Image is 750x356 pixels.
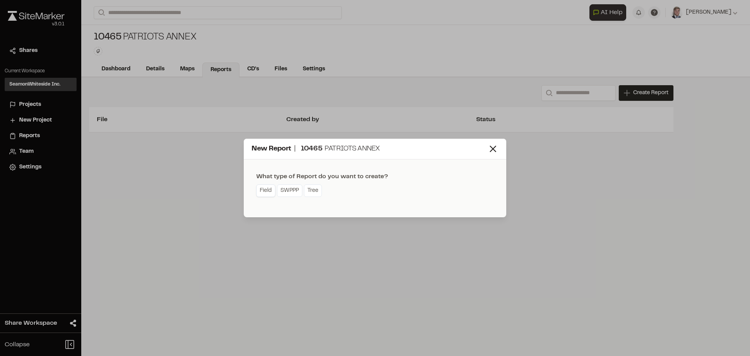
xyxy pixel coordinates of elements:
[256,184,275,197] a: Field
[252,144,487,154] div: New Report
[325,146,380,152] span: Patriots Annex
[256,172,388,181] div: What type of Report do you want to create?
[277,184,302,197] a: SWPPP
[304,184,322,197] a: Tree
[301,146,323,152] span: 10465
[294,146,296,152] span: |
